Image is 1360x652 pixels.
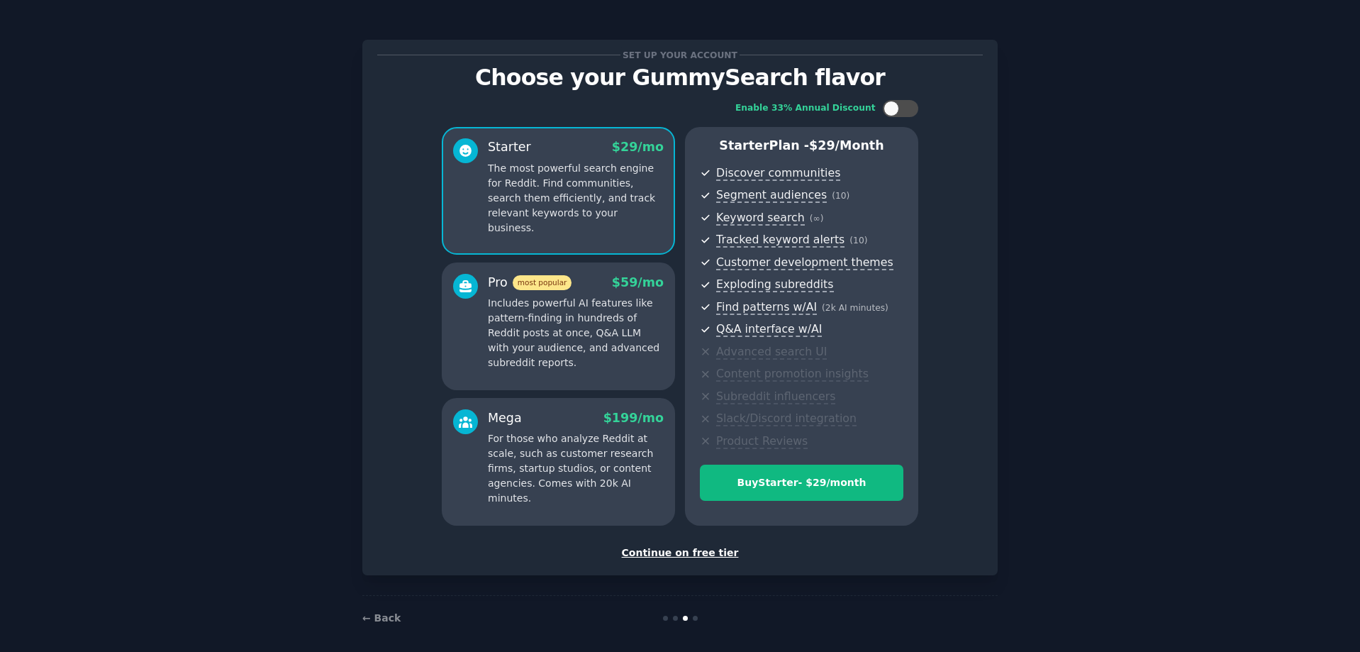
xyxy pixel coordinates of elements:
span: Subreddit influencers [716,389,835,404]
button: BuyStarter- $29/month [700,465,903,501]
p: Starter Plan - [700,137,903,155]
span: Customer development themes [716,255,893,270]
div: Starter [488,138,531,156]
span: Tracked keyword alerts [716,233,845,248]
span: Product Reviews [716,434,808,449]
div: Pro [488,274,572,292]
span: Find patterns w/AI [716,300,817,315]
p: The most powerful search engine for Reddit. Find communities, search them efficiently, and track ... [488,161,664,236]
span: Exploding subreddits [716,277,833,292]
span: Discover communities [716,166,840,181]
span: Set up your account [620,48,740,62]
div: Buy Starter - $ 29 /month [701,475,903,490]
div: Mega [488,409,522,427]
a: ← Back [362,612,401,624]
span: Q&A interface w/AI [716,322,822,337]
span: Content promotion insights [716,367,869,382]
span: Slack/Discord integration [716,411,857,426]
div: Continue on free tier [377,546,983,560]
span: ( 10 ) [832,191,849,201]
div: Enable 33% Annual Discount [735,102,876,115]
span: ( 2k AI minutes ) [822,303,888,313]
span: $ 199 /mo [603,411,664,425]
span: $ 29 /month [809,138,884,153]
span: Advanced search UI [716,345,827,360]
span: Segment audiences [716,188,827,203]
span: ( ∞ ) [810,214,824,223]
span: ( 10 ) [849,236,867,245]
span: most popular [513,275,572,290]
span: Keyword search [716,211,805,226]
span: $ 59 /mo [612,275,664,289]
p: Includes powerful AI features like pattern-finding in hundreds of Reddit posts at once, Q&A LLM w... [488,296,664,370]
p: For those who analyze Reddit at scale, such as customer research firms, startup studios, or conte... [488,431,664,506]
span: $ 29 /mo [612,140,664,154]
p: Choose your GummySearch flavor [377,65,983,90]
